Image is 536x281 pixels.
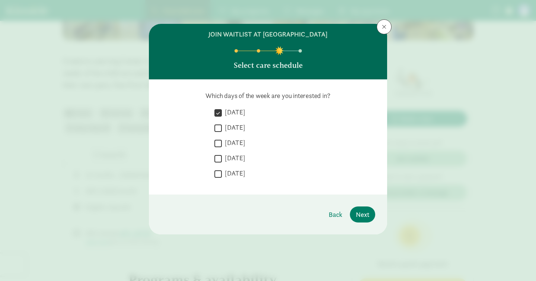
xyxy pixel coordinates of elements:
label: [DATE] [222,123,245,132]
label: [DATE] [222,108,245,117]
p: Which days of the week are you interested in? [161,91,375,100]
label: [DATE] [222,169,245,178]
label: [DATE] [222,154,245,162]
p: Select care schedule [234,60,303,70]
label: [DATE] [222,138,245,147]
button: Next [350,206,375,222]
span: Back [329,209,342,220]
button: Back [323,206,348,222]
span: Next [356,209,369,220]
h6: join waitlist at [GEOGRAPHIC_DATA] [208,30,328,39]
